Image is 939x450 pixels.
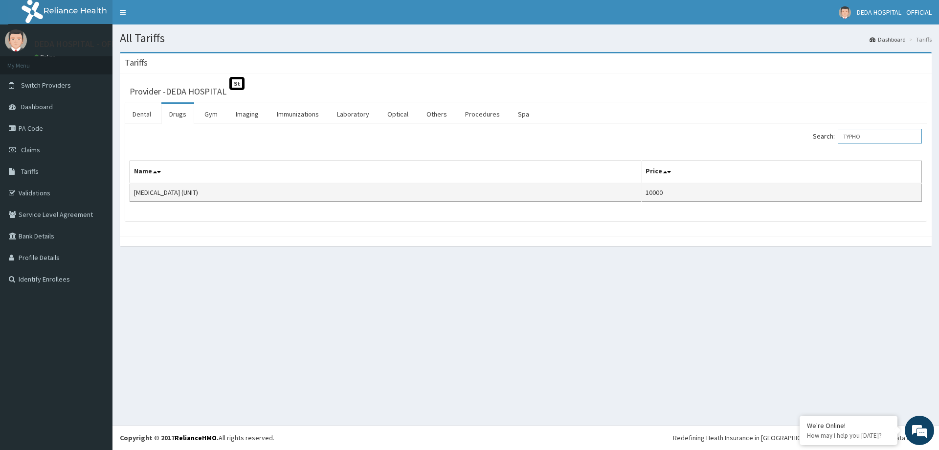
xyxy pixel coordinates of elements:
span: St [229,77,245,90]
th: Price [642,161,922,184]
h3: Tariffs [125,58,148,67]
th: Name [130,161,642,184]
input: Search: [838,129,922,143]
a: RelianceHMO [175,433,217,442]
a: Laboratory [329,104,377,124]
h1: All Tariffs [120,32,932,45]
a: Online [34,53,58,60]
td: [MEDICAL_DATA] (UNIT) [130,183,642,202]
a: Dashboard [870,35,906,44]
div: Redefining Heath Insurance in [GEOGRAPHIC_DATA] using Telemedicine and Data Science! [673,433,932,443]
a: Imaging [228,104,267,124]
textarea: Type your message and hit 'Enter' [5,267,186,302]
p: How may I help you today? [807,431,890,440]
a: Spa [510,104,537,124]
h3: Provider - DEDA HOSPITAL [130,87,226,96]
div: Chat with us now [51,55,164,68]
li: Tariffs [907,35,932,44]
span: We're online! [57,123,135,222]
label: Search: [813,129,922,143]
img: User Image [839,6,851,19]
span: Tariffs [21,167,39,176]
a: Others [419,104,455,124]
a: Drugs [161,104,194,124]
strong: Copyright © 2017 . [120,433,219,442]
img: d_794563401_company_1708531726252_794563401 [18,49,40,73]
a: Immunizations [269,104,327,124]
div: Minimize live chat window [160,5,184,28]
a: Procedures [457,104,508,124]
span: DEDA HOSPITAL - OFFICIAL [857,8,932,17]
span: Switch Providers [21,81,71,90]
div: We're Online! [807,421,890,430]
span: Claims [21,145,40,154]
a: Dental [125,104,159,124]
a: Gym [197,104,225,124]
td: 10000 [642,183,922,202]
footer: All rights reserved. [112,425,939,450]
span: Dashboard [21,102,53,111]
img: User Image [5,29,27,51]
p: DEDA HOSPITAL - OFFICIAL [34,40,135,48]
a: Optical [380,104,416,124]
